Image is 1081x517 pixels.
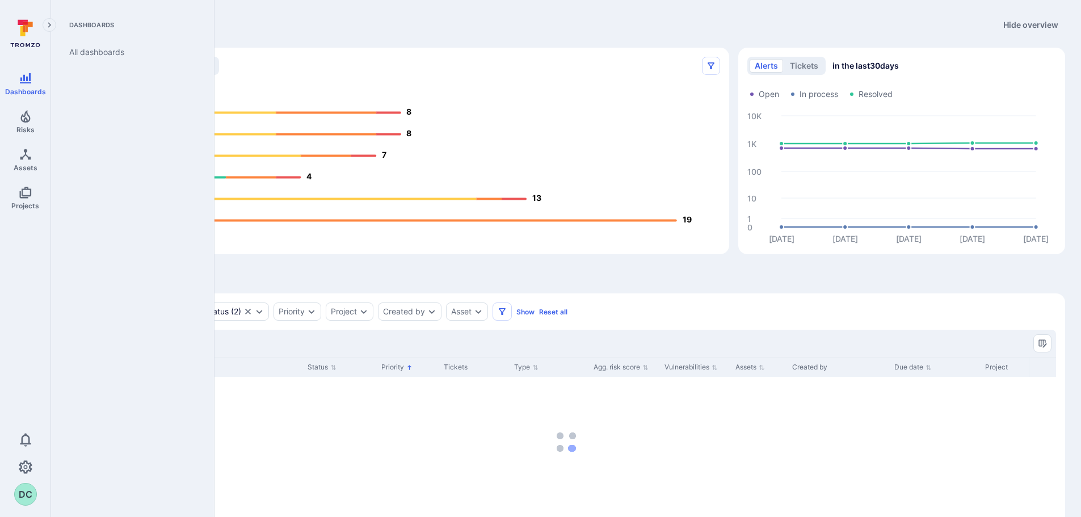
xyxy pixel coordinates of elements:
[205,307,241,316] div: ( 2 )
[307,172,312,182] text: 4
[60,41,200,64] a: All dashboards
[255,307,264,316] button: Expand dropdown
[200,302,269,321] div: open, in process
[359,307,368,316] button: Expand dropdown
[747,222,752,232] text: 0
[11,201,39,210] span: Projects
[996,16,1065,34] button: Hide overview
[769,234,794,243] text: [DATE]
[683,215,692,225] text: 19
[514,363,539,372] button: Sort by Type
[16,125,35,134] span: Risks
[45,20,53,30] i: Expand navigation menu
[532,194,541,203] text: 13
[1033,334,1051,352] button: Manage columns
[960,234,985,243] text: [DATE]
[664,363,718,372] button: Sort by Vulnerabilities
[832,234,858,243] text: [DATE]
[43,18,56,32] button: Expand navigation menu
[832,60,899,72] span: in the last 30 days
[1023,234,1049,243] text: [DATE]
[381,363,413,372] button: Sort by Priority
[14,163,37,172] span: Assets
[785,59,823,73] button: tickets
[205,307,229,316] div: Status
[738,48,1065,254] div: Alerts/Tickets trend
[60,20,200,30] span: Dashboards
[308,363,337,372] button: Sort by Status
[896,234,922,243] text: [DATE]
[747,111,762,120] text: 10K
[67,48,729,254] div: Most alerts
[859,89,893,100] span: Resolved
[759,89,779,100] span: Open
[407,107,412,117] text: 8
[307,307,316,316] button: Expand dropdown
[5,87,46,96] span: Dashboards
[539,308,567,316] button: Reset all
[279,307,305,316] button: Priority
[243,307,253,316] button: Clear selection
[451,307,472,316] button: Asset
[444,362,505,372] div: Tickets
[747,213,751,223] text: 1
[747,193,756,203] text: 10
[14,483,37,506] div: Dan Cundy
[474,307,483,316] button: Expand dropdown
[516,308,535,316] button: Show
[407,129,412,138] text: 8
[493,302,512,321] button: Filters
[427,307,436,316] button: Expand dropdown
[594,363,649,372] button: Sort by Agg. risk score
[894,363,932,372] button: Sort by Due date
[205,307,241,316] button: Status(2)
[14,483,37,506] button: DC
[76,95,720,237] svg: Alerts Bar
[750,59,783,73] button: alerts
[331,307,357,316] button: Project
[800,89,838,100] span: In process
[792,362,885,372] div: Created by
[406,362,413,373] p: Sorted by: Higher priority first
[383,307,425,316] button: Created by
[735,363,765,372] button: Sort by Assets
[747,138,756,148] text: 1K
[67,263,1065,284] div: alerts tabs
[747,166,762,176] text: 100
[382,150,386,160] text: 7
